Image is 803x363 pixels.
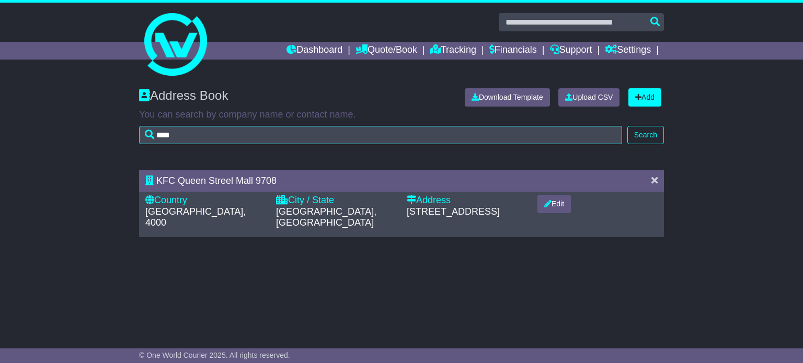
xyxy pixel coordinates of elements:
span: [GEOGRAPHIC_DATA], 4000 [145,206,246,228]
a: Upload CSV [558,88,620,107]
button: Edit [537,195,571,213]
a: Download Template [465,88,550,107]
div: Address [407,195,527,206]
a: Dashboard [286,42,342,60]
a: Add [628,88,661,107]
span: [GEOGRAPHIC_DATA], [GEOGRAPHIC_DATA] [276,206,376,228]
a: Quote/Book [355,42,417,60]
span: © One World Courier 2025. All rights reserved. [139,351,290,359]
p: You can search by company name or contact name. [139,109,664,121]
button: Search [627,126,664,144]
span: KFC Queen Streel Mall 9708 [156,175,277,186]
a: Financials [489,42,537,60]
div: Country [145,195,266,206]
a: Settings [605,42,651,60]
div: City / State [276,195,396,206]
a: Tracking [430,42,476,60]
a: Support [550,42,592,60]
span: [STREET_ADDRESS] [407,206,500,217]
div: Address Book [134,88,457,107]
